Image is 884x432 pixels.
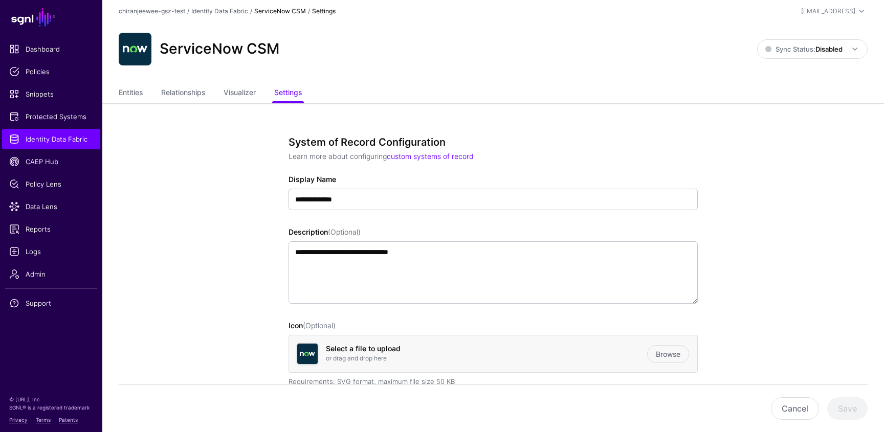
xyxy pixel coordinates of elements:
[765,45,843,53] span: Sync Status:
[289,174,336,185] label: Display Name
[801,7,855,16] div: [EMAIL_ADDRESS]
[289,151,698,162] p: Learn more about configuring
[9,403,93,412] p: SGNL® is a registered trademark
[2,219,100,239] a: Reports
[771,397,819,420] button: Cancel
[647,345,689,363] a: Browse
[303,321,336,330] span: (Optional)
[2,106,100,127] a: Protected Systems
[119,33,151,65] img: svg+xml;base64,PHN2ZyB3aWR0aD0iNjQiIGhlaWdodD0iNjQiIHZpZXdCb3g9IjAgMCA2NCA2NCIgZmlsbD0ibm9uZSIgeG...
[2,241,100,262] a: Logs
[815,45,843,53] strong: Disabled
[9,89,93,99] span: Snippets
[160,40,279,58] h2: ServiceNow CSM
[119,7,185,15] a: chiranjeewee-gsz-test
[289,136,698,148] h3: System of Record Configuration
[6,6,96,29] a: SGNL
[297,344,318,364] img: svg+xml;base64,PHN2ZyB3aWR0aD0iNjQiIGhlaWdodD0iNjQiIHZpZXdCb3g9IjAgMCA2NCA2NCIgZmlsbD0ibm9uZSIgeG...
[9,66,93,77] span: Policies
[2,61,100,82] a: Policies
[274,84,302,103] a: Settings
[59,417,78,423] a: Patents
[2,264,100,284] a: Admin
[9,395,93,403] p: © [URL], Inc
[9,269,93,279] span: Admin
[36,417,51,423] a: Terms
[289,226,361,237] label: Description
[9,179,93,189] span: Policy Lens
[9,298,93,308] span: Support
[191,7,248,15] a: Identity Data Fabric
[9,134,93,144] span: Identity Data Fabric
[9,201,93,212] span: Data Lens
[9,111,93,122] span: Protected Systems
[306,7,312,16] div: /
[2,129,100,149] a: Identity Data Fabric
[312,7,336,15] strong: Settings
[248,7,254,16] div: /
[289,320,336,331] label: Icon
[2,151,100,172] a: CAEP Hub
[328,228,361,236] span: (Optional)
[2,196,100,217] a: Data Lens
[9,246,93,257] span: Logs
[9,224,93,234] span: Reports
[119,84,143,103] a: Entities
[326,345,647,353] h4: Select a file to upload
[2,174,100,194] a: Policy Lens
[9,44,93,54] span: Dashboard
[289,377,698,387] div: Requirements: SVG format, maximum file size 50 KB
[254,7,306,15] strong: ServiceNow CSM
[2,39,100,59] a: Dashboard
[9,417,28,423] a: Privacy
[9,156,93,167] span: CAEP Hub
[387,152,474,161] a: custom systems of record
[224,84,256,103] a: Visualizer
[326,354,647,363] p: or drag and drop here
[185,7,191,16] div: /
[2,84,100,104] a: Snippets
[161,84,205,103] a: Relationships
